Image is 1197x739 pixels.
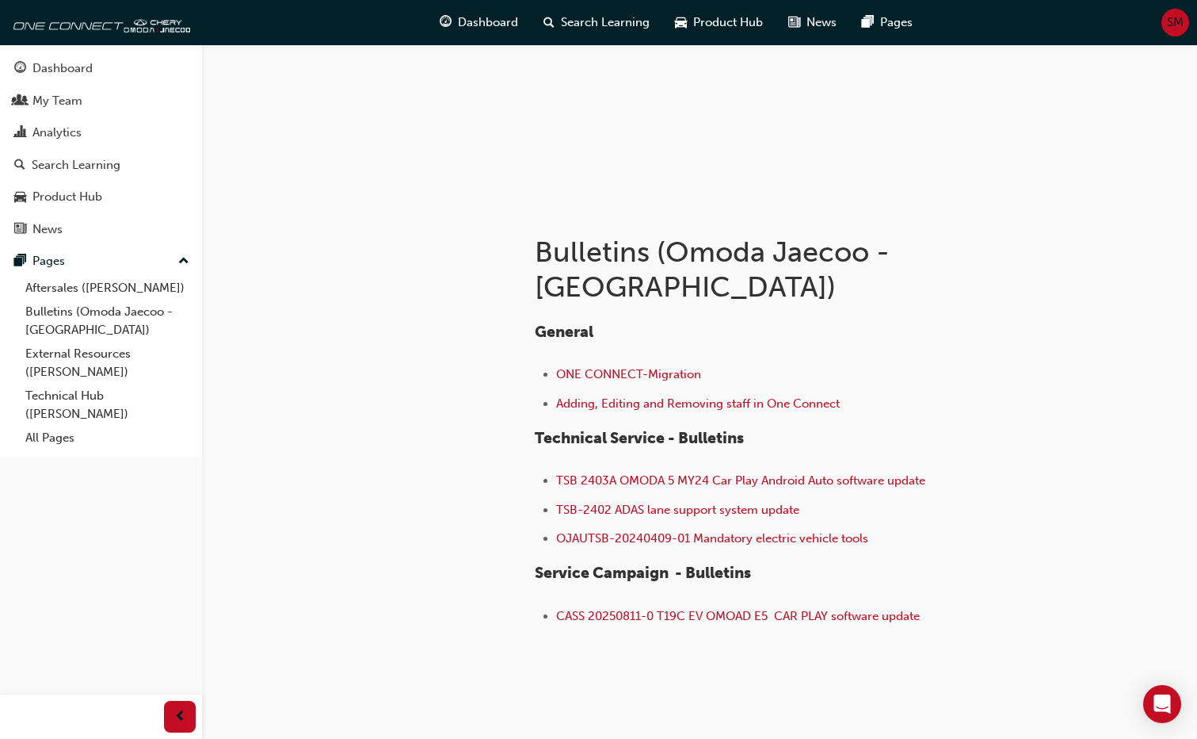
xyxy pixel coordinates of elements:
[662,6,776,39] a: car-iconProduct Hub
[32,156,120,174] div: Search Learning
[556,473,925,488] span: TSB 2403A OMODA 5 MY24 Car Play Android Auto software update
[806,13,837,32] span: News
[174,707,186,727] span: prev-icon
[6,215,196,244] a: News
[32,252,65,270] div: Pages
[6,182,196,212] a: Product Hub
[19,384,196,426] a: Technical Hub ([PERSON_NAME])
[849,6,925,39] a: pages-iconPages
[675,13,687,33] span: car-icon
[531,6,662,39] a: search-iconSearch Learning
[19,300,196,342] a: Bulletins (Omoda Jaecoo - [GEOGRAPHIC_DATA])
[178,251,189,272] span: up-icon
[788,13,800,33] span: news-icon
[561,13,650,32] span: Search Learning
[32,59,93,78] div: Dashboard
[14,94,26,109] span: people-icon
[32,220,63,239] div: News
[880,13,913,32] span: Pages
[1161,9,1189,36] button: SM
[14,190,26,205] span: car-icon
[32,124,82,142] div: Analytics
[14,62,26,76] span: guage-icon
[556,531,868,546] a: OJAUTSB-20240409-01 Mandatory electric vehicle tools
[1167,13,1184,32] span: SM
[6,54,196,83] a: Dashboard
[6,151,196,180] a: Search Learning
[556,503,799,517] a: TSB-2402 ADAS lane support system update
[6,51,196,247] button: DashboardMy TeamAnalyticsSearch LearningProduct HubNews
[535,323,593,341] span: General
[1143,685,1181,723] div: Open Intercom Messenger
[862,13,874,33] span: pages-icon
[32,188,102,206] div: Product Hub
[6,247,196,276] button: Pages
[427,6,531,39] a: guage-iconDashboard
[32,92,82,110] div: My Team
[556,473,925,488] a: ​TSB 2403A OMODA 5 MY24 Car Play Android Auto software update
[535,235,1054,304] h1: Bulletins (Omoda Jaecoo - [GEOGRAPHIC_DATA])
[458,13,518,32] span: Dashboard
[543,13,555,33] span: search-icon
[556,609,920,623] a: CASS 20250811-0 T19C EV OMOAD E5 CAR PLAY software update
[14,126,26,140] span: chart-icon
[8,6,190,38] img: oneconnect
[440,13,452,33] span: guage-icon
[19,426,196,450] a: All Pages
[776,6,849,39] a: news-iconNews
[14,255,26,269] span: pages-icon
[693,13,763,32] span: Product Hub
[556,367,701,381] a: ONE CONNECT-Migration
[6,86,196,116] a: My Team
[14,159,25,173] span: search-icon
[19,276,196,301] a: Aftersales ([PERSON_NAME])
[535,564,751,582] span: Service Campaign - Bulletins
[19,342,196,384] a: External Resources ([PERSON_NAME])
[556,396,840,411] a: Adding, Editing and Removing staff in One Connect
[535,429,744,447] span: Technical Service - Bulletins
[6,118,196,147] a: Analytics
[14,223,26,237] span: news-icon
